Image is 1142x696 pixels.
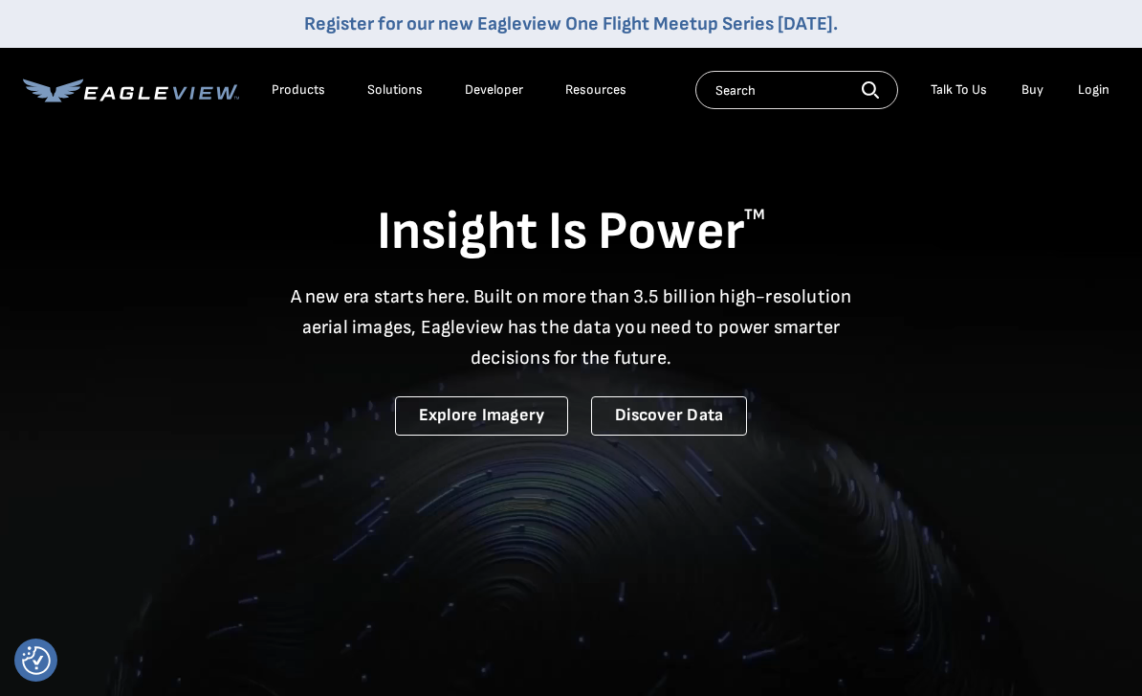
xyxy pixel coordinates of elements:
[395,396,569,436] a: Explore Imagery
[272,81,325,99] div: Products
[278,281,864,373] p: A new era starts here. Built on more than 3.5 billion high-resolution aerial images, Eagleview ha...
[22,646,51,675] img: Revisit consent button
[1021,81,1043,99] a: Buy
[22,646,51,675] button: Consent Preferences
[695,71,898,109] input: Search
[591,396,747,436] a: Discover Data
[744,206,765,224] sup: TM
[931,81,987,99] div: Talk To Us
[1078,81,1109,99] div: Login
[565,81,626,99] div: Resources
[23,199,1119,266] h1: Insight Is Power
[465,81,523,99] a: Developer
[304,12,838,35] a: Register for our new Eagleview One Flight Meetup Series [DATE].
[367,81,423,99] div: Solutions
